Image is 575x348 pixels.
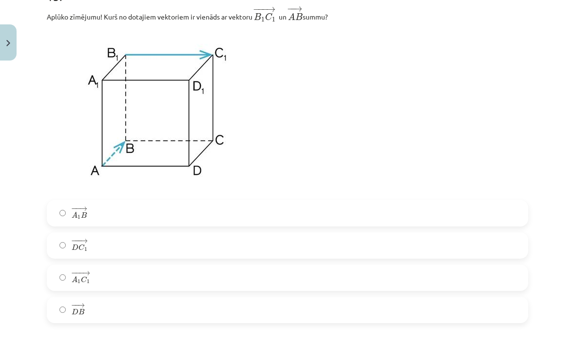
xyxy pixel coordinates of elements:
[78,244,85,250] span: C
[257,7,265,12] span: −−
[80,239,88,244] span: →
[71,304,77,308] span: −
[71,239,77,244] span: −
[261,17,265,22] span: 1
[74,304,76,308] span: −
[6,40,10,46] img: icon-close-lesson-0947bae3869378f0d4975bcd49f059093ad1ed9edebbc8119c70593378902aed.svg
[87,280,90,284] span: 1
[293,6,303,12] span: →
[272,17,275,22] span: 1
[288,13,295,20] span: A
[290,6,291,12] span: −
[82,271,90,276] span: →
[72,276,77,283] span: A
[75,239,79,244] span: −−
[253,7,260,12] span: −
[77,280,80,284] span: 1
[77,304,85,308] span: →
[47,6,528,22] p: Aplūko zīmējumu! Kurš no dotajiem vektoriem ir vienāds ar vektoru ﻿ ​​﻿ un ﻿ summu?
[265,13,272,20] span: C
[77,215,80,220] span: 1
[78,308,84,315] span: B
[295,13,303,20] span: B
[254,13,261,20] span: B
[72,212,77,218] span: A
[75,207,79,211] span: −
[81,212,87,218] span: B
[266,7,276,12] span: →
[71,271,77,276] span: −
[79,207,87,211] span: →
[71,207,77,211] span: −
[75,271,82,276] span: −−
[287,6,294,12] span: −
[81,276,87,283] span: C
[72,244,78,250] span: D
[72,308,78,315] span: D
[84,247,87,252] span: 1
